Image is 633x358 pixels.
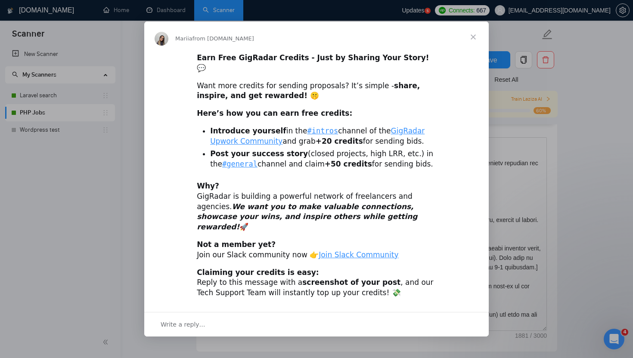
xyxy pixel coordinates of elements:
[210,149,436,170] li: (closed projects, high LRR, etc.) in the channel and claim for sending bids.
[197,181,436,232] div: GigRadar is building a powerful network of freelancers and agencies. 🚀
[197,53,429,62] b: Earn Free GigRadar Credits - Just by Sharing Your Story!
[144,312,489,336] div: Open conversation and reply
[197,240,276,249] b: Not a member yet?
[175,35,192,42] span: Mariia
[197,53,436,74] div: 💬
[197,182,219,190] b: Why?
[197,268,319,277] b: Claiming your credits is easy:
[222,160,258,168] a: #general
[210,126,436,147] li: in the channel of the and grab for sending bids.
[197,240,436,260] div: Join our Slack community now 👉
[197,81,436,102] div: Want more credits for sending proposals? It’s simple -
[210,149,308,158] b: Post your success story
[197,109,352,117] b: Here’s how you can earn free credits:
[316,137,363,145] b: +20 credits
[197,268,436,298] div: Reply to this message with a , and our Tech Support Team will instantly top up your credits! 💸
[197,202,417,231] i: We want you to make valuable connections, showcase your wins, and inspire others while getting re...
[325,160,372,168] b: +50 credits
[458,22,489,52] span: Close
[210,127,286,135] b: Introduce yourself
[210,127,425,145] a: GigRadar Upwork Community
[319,250,398,259] a: Join Slack Community
[307,127,338,135] a: #intros
[161,319,205,330] span: Write a reply…
[155,32,168,46] img: Profile image for Mariia
[302,278,400,287] b: screenshot of your post
[192,35,254,42] span: from [DOMAIN_NAME]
